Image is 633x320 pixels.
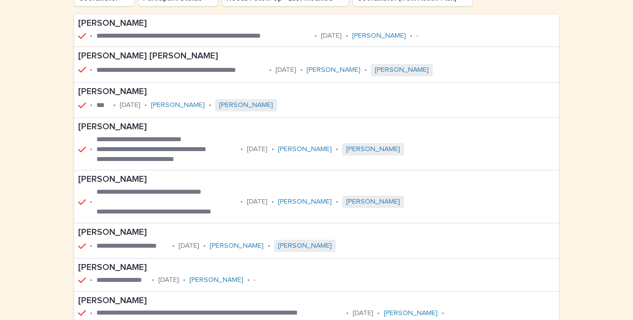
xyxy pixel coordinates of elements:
[151,101,205,109] a: [PERSON_NAME]
[78,174,475,185] p: [PERSON_NAME]
[240,198,243,206] p: •
[375,66,429,74] a: [PERSON_NAME]
[352,32,406,40] a: [PERSON_NAME]
[315,32,317,40] p: •
[90,309,92,318] p: •
[78,18,487,29] p: [PERSON_NAME]
[321,32,342,40] p: [DATE]
[336,145,338,154] p: •
[247,198,268,206] p: [DATE]
[78,51,555,62] p: [PERSON_NAME] [PERSON_NAME]
[278,145,332,154] a: [PERSON_NAME]
[144,101,147,109] p: •
[78,263,324,273] p: [PERSON_NAME]
[219,101,273,109] a: [PERSON_NAME]
[247,276,250,284] p: •
[269,66,271,74] p: •
[307,66,361,74] a: [PERSON_NAME]
[90,242,92,250] p: •
[189,276,243,284] a: [PERSON_NAME]
[203,242,206,250] p: •
[120,101,140,109] p: [DATE]
[364,66,367,74] p: •
[209,101,211,109] p: •
[247,145,268,154] p: [DATE]
[90,66,92,74] p: •
[353,309,373,318] p: [DATE]
[74,83,559,118] a: [PERSON_NAME]•***•[DATE]•[PERSON_NAME] •[PERSON_NAME]
[410,32,412,40] p: •
[275,66,296,74] p: [DATE]
[271,198,274,206] p: •
[90,276,92,284] p: •
[346,145,400,154] a: [PERSON_NAME]
[416,32,418,40] p: -
[210,242,264,250] a: [PERSON_NAME]
[377,309,380,318] p: •
[90,32,92,40] p: •
[278,198,332,206] a: [PERSON_NAME]
[278,242,332,250] a: [PERSON_NAME]
[90,198,92,206] p: •
[113,101,116,109] p: •
[152,276,154,284] p: •
[78,296,555,307] p: [PERSON_NAME]
[172,242,175,250] p: •
[271,145,274,154] p: •
[346,309,349,318] p: •
[346,32,348,40] p: •
[442,309,444,318] p: •
[336,198,338,206] p: •
[90,101,92,109] p: •
[346,198,400,206] a: [PERSON_NAME]
[179,242,199,250] p: [DATE]
[183,276,185,284] p: •
[158,276,179,284] p: [DATE]
[300,66,303,74] p: •
[268,242,270,250] p: •
[254,276,256,284] p: -
[78,122,475,133] p: [PERSON_NAME]
[240,145,243,154] p: •
[90,145,92,154] p: •
[78,87,348,98] p: [PERSON_NAME]
[384,309,438,318] a: [PERSON_NAME]
[78,227,407,238] p: [PERSON_NAME]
